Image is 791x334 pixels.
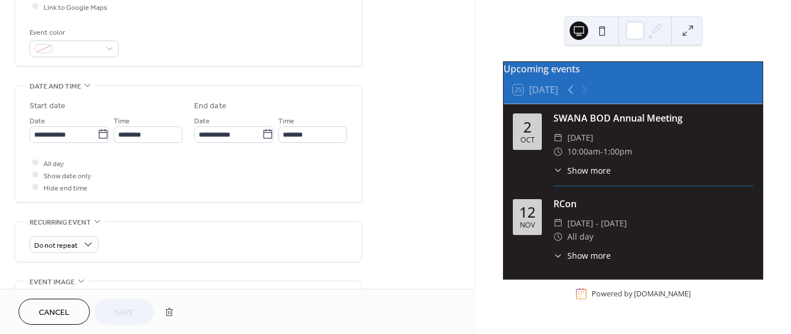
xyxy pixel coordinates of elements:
[567,230,593,244] span: All day
[567,131,593,145] span: [DATE]
[523,120,531,134] div: 2
[553,249,563,262] div: ​
[567,216,627,230] span: [DATE] - [DATE]
[553,111,753,125] div: SWANA BOD Annual Meeting
[592,289,691,299] div: Powered by
[553,164,563,177] div: ​
[519,205,535,219] div: 12
[30,80,81,93] span: Date and time
[43,157,64,170] span: All day
[30,216,91,229] span: Recurring event
[600,145,603,159] span: -
[278,115,294,127] span: Time
[30,115,45,127] span: Date
[43,1,107,13] span: Link to Google Maps
[553,145,563,159] div: ​
[553,249,611,262] button: ​Show more
[30,27,116,39] div: Event color
[43,170,91,182] span: Show date only
[553,230,563,244] div: ​
[520,137,535,144] div: Oct
[567,164,611,177] span: Show more
[520,222,535,229] div: Nov
[30,276,75,288] span: Event image
[43,182,88,194] span: Hide end time
[634,289,691,299] a: [DOMAIN_NAME]
[603,145,632,159] span: 1:00pm
[39,307,70,319] span: Cancel
[194,100,227,112] div: End date
[114,115,130,127] span: Time
[19,299,90,325] button: Cancel
[504,62,763,76] div: Upcoming events
[567,249,611,262] span: Show more
[30,100,65,112] div: Start date
[553,131,563,145] div: ​
[553,197,753,211] div: RCon
[553,216,563,230] div: ​
[553,164,611,177] button: ​Show more
[567,145,600,159] span: 10:00am
[34,238,78,252] span: Do not repeat
[194,115,210,127] span: Date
